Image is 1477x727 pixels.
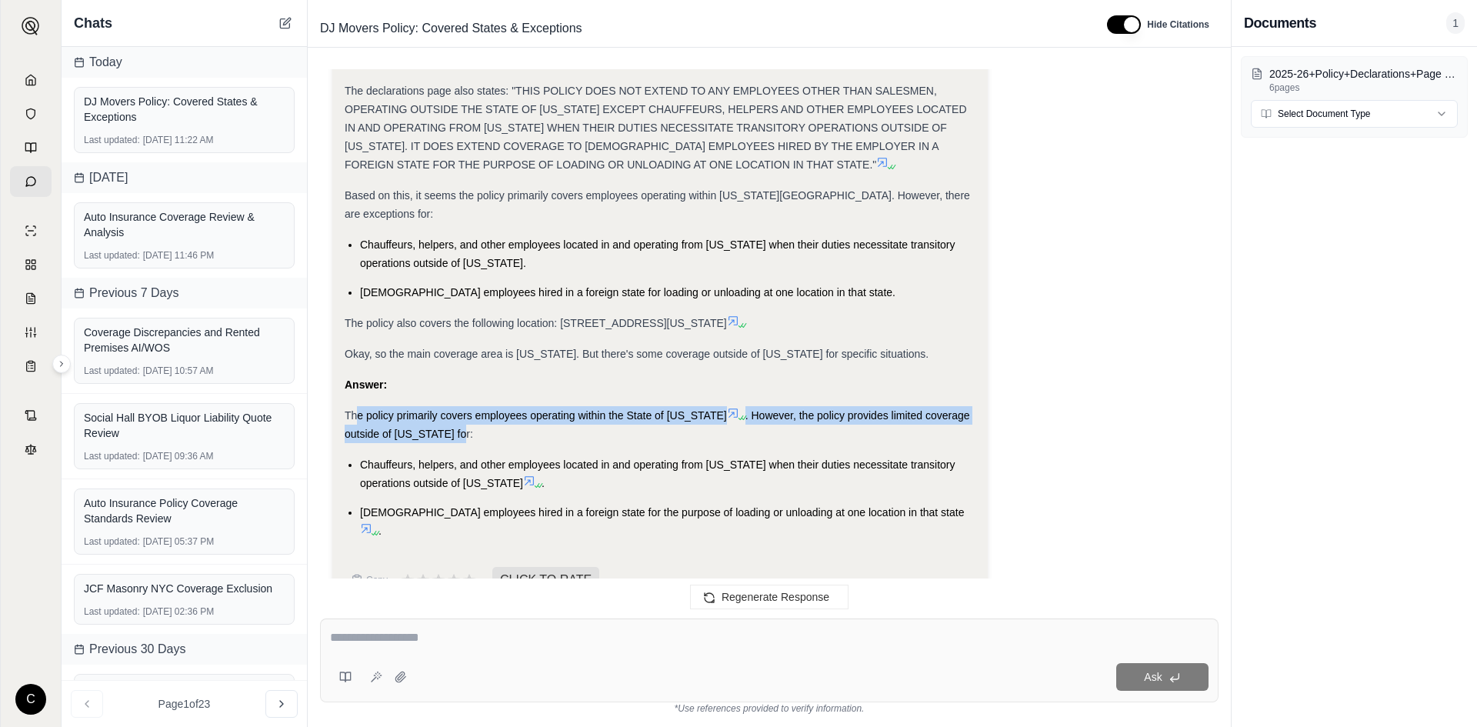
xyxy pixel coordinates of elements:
[722,591,829,603] span: Regenerate Response
[360,506,964,519] span: [DEMOGRAPHIC_DATA] employees hired in a foreign state for the purpose of loading or unloading at ...
[10,317,52,348] a: Custom Report
[492,567,599,593] span: CLICK TO RATE
[84,605,285,618] div: [DATE] 02:36 PM
[74,12,112,34] span: Chats
[345,348,929,360] span: Okay, so the main coverage area is [US_STATE]. But there's some coverage outside of [US_STATE] fo...
[84,365,285,377] div: [DATE] 10:57 AM
[10,98,52,129] a: Documents Vault
[62,634,307,665] div: Previous 30 Days
[15,11,46,42] button: Expand sidebar
[314,16,1089,41] div: Edit Title
[1251,66,1458,94] button: 2025-26+Policy+Declarations+Page (1).pdf6pages
[10,400,52,431] a: Contract Analysis
[10,65,52,95] a: Home
[542,477,545,489] span: .
[84,450,285,462] div: [DATE] 09:36 AM
[84,535,285,548] div: [DATE] 05:37 PM
[276,14,295,32] button: New Chat
[84,410,285,441] div: Social Hall BYOB Liquor Liability Quote Review
[10,434,52,465] a: Legal Search Engine
[22,17,40,35] img: Expand sidebar
[158,696,211,712] span: Page 1 of 23
[1244,12,1316,34] h3: Documents
[10,283,52,314] a: Claim Coverage
[84,249,140,262] span: Last updated:
[84,134,285,146] div: [DATE] 11:22 AM
[84,249,285,262] div: [DATE] 11:46 PM
[345,565,394,595] button: Copy
[345,409,727,422] span: The policy primarily covers employees operating within the State of [US_STATE]
[360,238,955,269] span: Chauffeurs, helpers, and other employees located in and operating from [US_STATE] when their duti...
[10,351,52,382] a: Coverage Table
[1147,18,1209,31] span: Hide Citations
[345,379,387,391] strong: Answer:
[314,16,588,41] span: DJ Movers Policy: Covered States & Exceptions
[62,47,307,78] div: Today
[366,574,388,586] span: Copy
[320,702,1219,715] div: *Use references provided to verify information.
[84,134,140,146] span: Last updated:
[345,189,970,220] span: Based on this, it seems the policy primarily covers employees operating within [US_STATE][GEOGRAP...
[1144,671,1162,683] span: Ask
[345,409,970,440] span: . However, the policy provides limited coverage outside of [US_STATE] for:
[62,162,307,193] div: [DATE]
[15,684,46,715] div: C
[360,286,895,298] span: [DEMOGRAPHIC_DATA] employees hired in a foreign state for loading or unloading at one location in...
[84,209,285,240] div: Auto Insurance Coverage Review & Analysis
[52,355,71,373] button: Expand sidebar
[84,365,140,377] span: Last updated:
[378,525,382,537] span: .
[1446,12,1465,34] span: 1
[84,581,285,596] div: JCF Masonry NYC Coverage Exclusion
[84,94,285,125] div: DJ Movers Policy: Covered States & Exceptions
[84,450,140,462] span: Last updated:
[345,85,967,171] span: The declarations page also states: "THIS POLICY DOES NOT EXTEND TO ANY EMPLOYEES OTHER THAN SALES...
[84,605,140,618] span: Last updated:
[690,585,849,609] button: Regenerate Response
[10,215,52,246] a: Single Policy
[1269,82,1458,94] p: 6 pages
[84,325,285,355] div: Coverage Discrepancies and Rented Premises AI/WOS
[1269,66,1458,82] p: 2025-26+Policy+Declarations+Page (1).pdf
[10,166,52,197] a: Chat
[84,495,285,526] div: Auto Insurance Policy Coverage Standards Review
[345,317,727,329] span: The policy also covers the following location: [STREET_ADDRESS][US_STATE]
[10,249,52,280] a: Policy Comparisons
[1116,663,1209,691] button: Ask
[84,535,140,548] span: Last updated:
[10,132,52,163] a: Prompt Library
[62,278,307,308] div: Previous 7 Days
[360,459,955,489] span: Chauffeurs, helpers, and other employees located in and operating from [US_STATE] when their duti...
